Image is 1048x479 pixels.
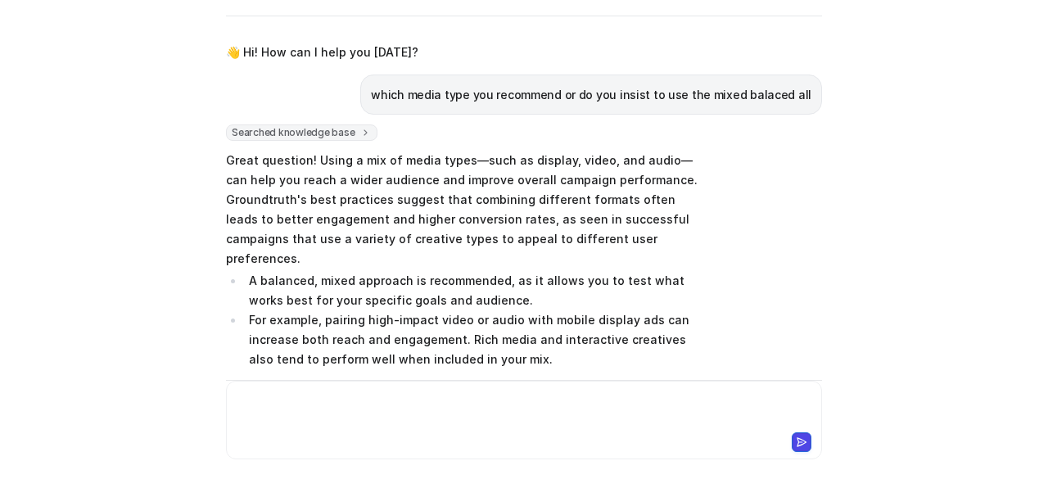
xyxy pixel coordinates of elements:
p: Great question! Using a mix of media types—such as display, video, and audio—can help you reach a... [226,151,705,269]
li: A balanced, mixed approach is recommended, as it allows you to test what works best for your spec... [244,271,705,310]
li: For example, pairing high-impact video or audio with mobile display ads can increase both reach a... [244,310,705,369]
span: Searched knowledge base [226,124,377,141]
p: which media type you recommend or do you insist to use the mixed balaced all [371,85,811,105]
p: 👋 Hi! How can I help you [DATE]? [226,43,418,62]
